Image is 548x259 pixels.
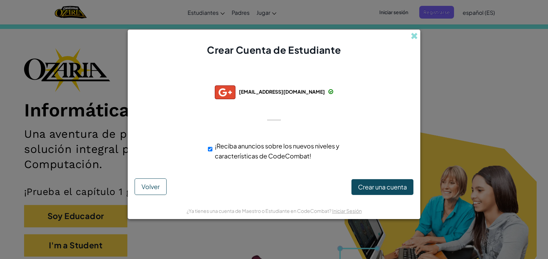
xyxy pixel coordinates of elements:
[141,183,160,190] span: Volver
[208,142,212,156] input: ¡Reciba anuncios sobre los nuevos niveles y características de CodeCombat!
[215,85,235,99] img: gplus_small.png
[407,7,541,70] iframe: Diálogo de Acceder con Google
[332,208,362,214] a: Iniciar Sesión
[351,179,413,195] button: Crear una cuenta
[225,73,323,81] span: Conectado con éxito con:
[358,183,407,191] span: Crear una cuenta
[187,208,332,214] span: ¿Ya tienes una cuenta de Maestro o Estudiante en CodeCombat?
[215,142,339,160] span: ¡Reciba anuncios sobre los nuevos niveles y características de CodeCombat!
[135,178,167,195] button: Volver
[207,44,341,56] span: Crear Cuenta de Estudiante
[239,89,325,95] span: [EMAIL_ADDRESS][DOMAIN_NAME]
